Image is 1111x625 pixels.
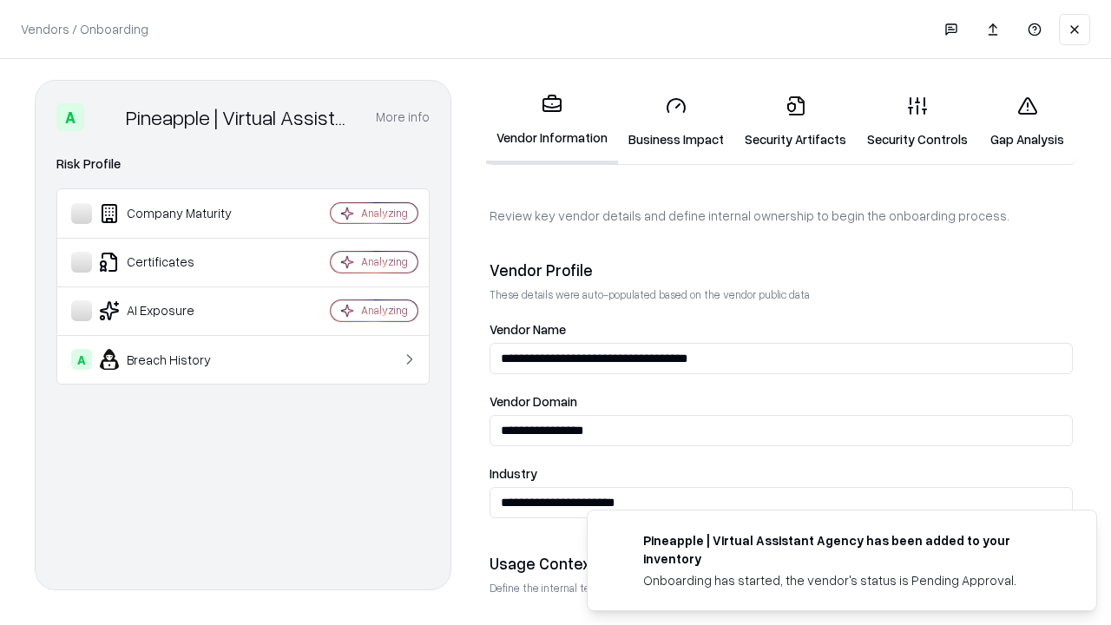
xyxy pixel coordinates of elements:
div: Vendor Profile [490,260,1073,280]
div: Pineapple | Virtual Assistant Agency [126,103,355,131]
p: These details were auto-populated based on the vendor public data [490,287,1073,302]
a: Vendor Information [486,80,618,164]
a: Security Artifacts [734,82,857,162]
div: Breach History [71,349,279,370]
img: trypineapple.com [608,531,629,552]
div: Company Maturity [71,203,279,224]
div: Usage Context [490,553,1073,574]
label: Industry [490,467,1073,480]
img: Pineapple | Virtual Assistant Agency [91,103,119,131]
a: Security Controls [857,82,978,162]
div: A [71,349,92,370]
a: Business Impact [618,82,734,162]
div: Analyzing [361,303,408,318]
div: Risk Profile [56,154,430,174]
p: Review key vendor details and define internal ownership to begin the onboarding process. [490,207,1073,225]
p: Vendors / Onboarding [21,20,148,38]
div: AI Exposure [71,300,279,321]
div: Certificates [71,252,279,273]
button: More info [376,102,430,133]
div: A [56,103,84,131]
div: Analyzing [361,254,408,269]
div: Onboarding has started, the vendor's status is Pending Approval. [643,571,1055,589]
p: Define the internal team and reason for using this vendor. This helps assess business relevance a... [490,581,1073,595]
a: Gap Analysis [978,82,1076,162]
div: Pineapple | Virtual Assistant Agency has been added to your inventory [643,531,1055,568]
label: Vendor Domain [490,395,1073,408]
div: Analyzing [361,206,408,220]
label: Vendor Name [490,323,1073,336]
